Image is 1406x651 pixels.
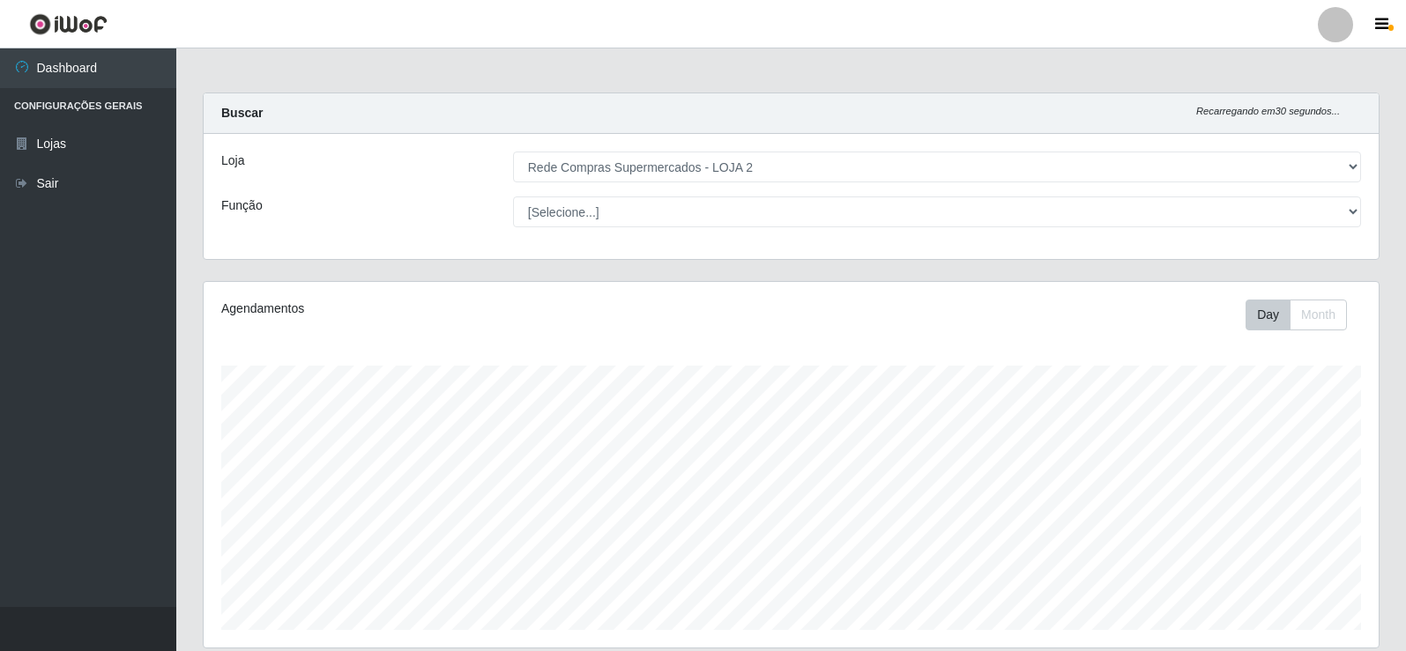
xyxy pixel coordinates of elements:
[1246,300,1347,330] div: First group
[1196,106,1340,116] i: Recarregando em 30 segundos...
[221,106,263,120] strong: Buscar
[221,300,681,318] div: Agendamentos
[221,152,244,170] label: Loja
[1290,300,1347,330] button: Month
[1246,300,1291,330] button: Day
[29,13,108,35] img: CoreUI Logo
[1246,300,1361,330] div: Toolbar with button groups
[221,196,263,215] label: Função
